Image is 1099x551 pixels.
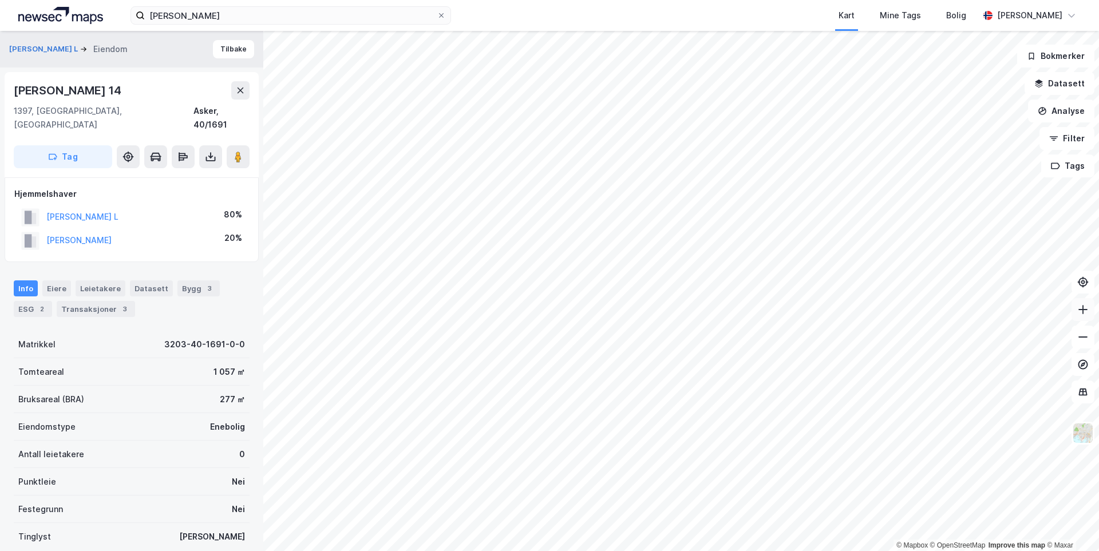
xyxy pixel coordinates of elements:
[18,393,84,406] div: Bruksareal (BRA)
[214,365,245,379] div: 1 057 ㎡
[1041,154,1094,177] button: Tags
[130,280,173,296] div: Datasett
[946,9,966,22] div: Bolig
[896,541,928,549] a: Mapbox
[989,541,1045,549] a: Improve this map
[18,7,103,24] img: logo.a4113a55bc3d86da70a041830d287a7e.svg
[1072,422,1094,444] img: Z
[18,475,56,489] div: Punktleie
[18,502,63,516] div: Festegrunn
[42,280,71,296] div: Eiere
[204,283,215,294] div: 3
[179,530,245,544] div: [PERSON_NAME]
[14,145,112,168] button: Tag
[930,541,986,549] a: OpenStreetMap
[224,208,242,221] div: 80%
[14,81,124,100] div: [PERSON_NAME] 14
[1017,45,1094,68] button: Bokmerker
[14,187,249,201] div: Hjemmelshaver
[239,447,245,461] div: 0
[18,420,76,434] div: Eiendomstype
[145,7,437,24] input: Søk på adresse, matrikkel, gårdeiere, leietakere eller personer
[1039,127,1094,150] button: Filter
[880,9,921,22] div: Mine Tags
[14,104,193,132] div: 1397, [GEOGRAPHIC_DATA], [GEOGRAPHIC_DATA]
[18,365,64,379] div: Tomteareal
[232,475,245,489] div: Nei
[1025,72,1094,95] button: Datasett
[220,393,245,406] div: 277 ㎡
[839,9,855,22] div: Kart
[164,338,245,351] div: 3203-40-1691-0-0
[93,42,128,56] div: Eiendom
[57,301,135,317] div: Transaksjoner
[36,303,48,315] div: 2
[224,231,242,245] div: 20%
[14,280,38,296] div: Info
[76,280,125,296] div: Leietakere
[9,43,80,55] button: [PERSON_NAME] L
[210,420,245,434] div: Enebolig
[177,280,220,296] div: Bygg
[14,301,52,317] div: ESG
[193,104,250,132] div: Asker, 40/1691
[18,338,56,351] div: Matrikkel
[1042,496,1099,551] div: Kontrollprogram for chat
[1028,100,1094,122] button: Analyse
[119,303,131,315] div: 3
[1042,496,1099,551] iframe: Chat Widget
[997,9,1062,22] div: [PERSON_NAME]
[18,530,51,544] div: Tinglyst
[232,502,245,516] div: Nei
[18,447,84,461] div: Antall leietakere
[213,40,254,58] button: Tilbake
